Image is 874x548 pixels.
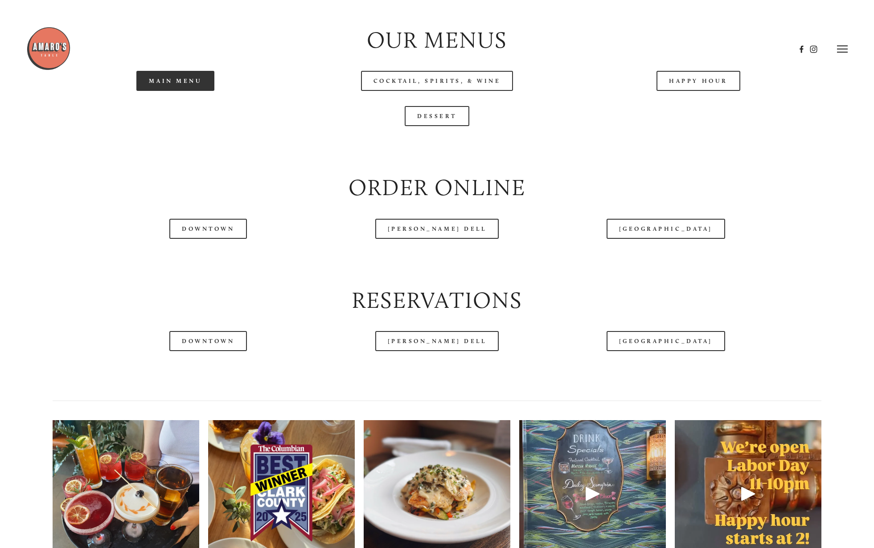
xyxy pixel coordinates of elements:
img: Amaro's Table [26,26,71,71]
a: [PERSON_NAME] Dell [375,331,499,351]
h2: Order Online [53,172,822,203]
a: [GEOGRAPHIC_DATA] [607,331,725,351]
a: [PERSON_NAME] Dell [375,219,499,239]
a: Dessert [405,106,469,126]
h2: Reservations [53,284,822,316]
a: [GEOGRAPHIC_DATA] [607,219,725,239]
a: Downtown [169,331,247,351]
a: Downtown [169,219,247,239]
